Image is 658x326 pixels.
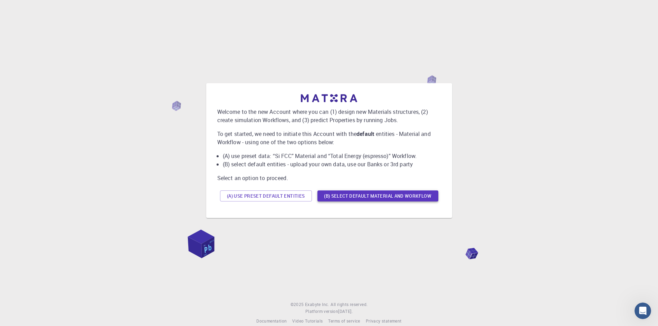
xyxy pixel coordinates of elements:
[223,160,441,168] li: (B) select default entities - upload your own data, use our Banks or 3rd party
[14,5,39,11] span: Support
[305,302,329,307] span: Exabyte Inc.
[256,318,287,325] a: Documentation
[635,303,651,319] iframe: Intercom live chat
[256,318,287,324] span: Documentation
[331,301,368,308] span: All rights reserved.
[305,308,338,315] span: Platform version
[328,318,360,325] a: Terms of service
[223,152,441,160] li: (A) use preset data: “Si FCC” Material and “Total Energy (espresso)” Workflow.
[292,318,323,325] a: Video Tutorials
[317,190,438,201] button: (B) Select default material and workflow
[305,301,329,308] a: Exabyte Inc.
[217,130,441,146] p: To get started, we need to initiate this Account with the entities - Material and Workflow - usin...
[356,130,374,138] b: default
[338,308,353,315] a: [DATE].
[220,190,312,201] button: (A) Use preset default entities
[366,318,402,324] span: Privacy statement
[301,94,357,102] img: logo
[290,301,305,308] span: © 2025
[338,308,353,314] span: [DATE] .
[292,318,323,324] span: Video Tutorials
[328,318,360,324] span: Terms of service
[217,108,441,124] p: Welcome to the new Account where you can (1) design new Materials structures, (2) create simulati...
[366,318,402,325] a: Privacy statement
[217,174,441,182] p: Select an option to proceed.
